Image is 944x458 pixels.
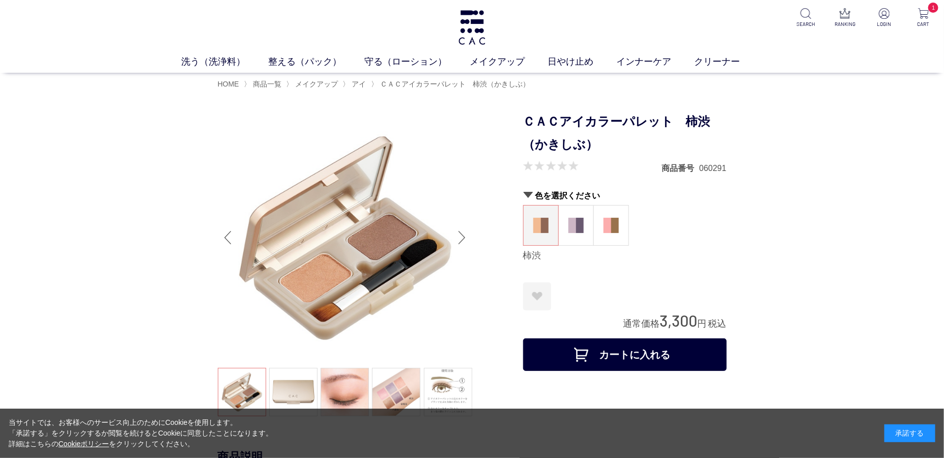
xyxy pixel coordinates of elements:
[181,55,268,69] a: 洗う（洗浄料）
[604,218,619,233] img: 八重桜
[699,163,726,174] dd: 060291
[253,80,281,88] span: 商品一覧
[884,424,935,442] div: 承諾する
[548,55,616,69] a: 日やけ止め
[928,3,938,13] span: 1
[343,79,369,89] li: 〉
[694,55,763,69] a: クリーナー
[558,205,594,246] dl: 紫陽花
[533,218,549,233] img: 柿渋
[911,8,936,28] a: 1 CART
[59,440,109,448] a: Cookieポリシー
[218,80,239,88] a: HOME
[295,80,338,88] span: メイクアップ
[698,319,707,329] span: 円
[9,417,273,449] div: 当サイトでは、お客様へのサービス向上のためにCookieを使用します。 「承諾する」をクリックするか閲覧を続けるとCookieに同意したことになります。 詳細はこちらの をクリックしてください。
[364,55,470,69] a: 守る（ローション）
[793,8,818,28] a: SEARCH
[559,206,593,245] a: 紫陽花
[350,80,366,88] a: アイ
[523,205,559,246] dl: 柿渋
[457,10,487,45] img: logo
[452,217,472,258] div: Next slide
[523,338,727,371] button: カートに入れる
[380,80,530,88] span: ＣＡＣアイカラーパレット 柿渋（かきしぶ）
[293,80,338,88] a: メイクアップ
[623,319,660,329] span: 通常価格
[470,55,548,69] a: メイクアップ
[523,190,727,201] h2: 色を選択ください
[833,8,857,28] a: RANKING
[660,311,698,330] span: 3,300
[286,79,340,89] li: 〉
[244,79,284,89] li: 〉
[523,110,727,156] h1: ＣＡＣアイカラーパレット 柿渋（かきしぶ）
[378,80,530,88] a: ＣＡＣアイカラーパレット 柿渋（かきしぶ）
[594,206,628,245] a: 八重桜
[872,20,897,28] p: LOGIN
[371,79,532,89] li: 〉
[251,80,281,88] a: 商品一覧
[872,8,897,28] a: LOGIN
[662,163,699,174] dt: 商品番号
[523,282,551,310] a: お気に入りに登録する
[616,55,694,69] a: インナーケア
[833,20,857,28] p: RANKING
[218,110,472,365] img: ＣＡＣアイカラーパレット 柿渋（かきしぶ） 柿渋
[218,217,238,258] div: Previous slide
[268,55,364,69] a: 整える（パック）
[708,319,727,329] span: 税込
[568,218,584,233] img: 紫陽花
[352,80,366,88] span: アイ
[593,205,629,246] dl: 八重桜
[911,20,936,28] p: CART
[793,20,818,28] p: SEARCH
[523,250,727,262] div: 柿渋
